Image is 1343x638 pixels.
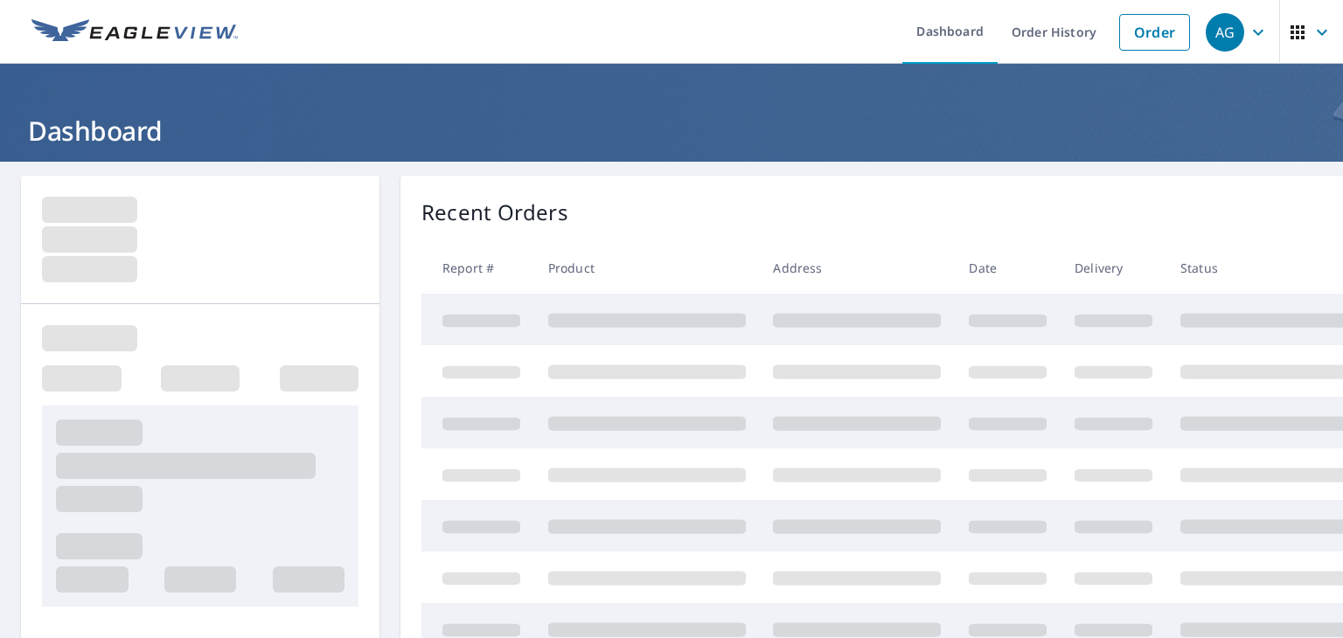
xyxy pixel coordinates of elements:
h1: Dashboard [21,113,1322,149]
th: Product [534,242,760,294]
th: Date [955,242,1061,294]
p: Recent Orders [421,197,568,228]
th: Delivery [1061,242,1166,294]
th: Report # [421,242,534,294]
th: Address [759,242,955,294]
a: Order [1119,14,1190,51]
img: EV Logo [31,19,238,45]
div: AG [1206,13,1244,52]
